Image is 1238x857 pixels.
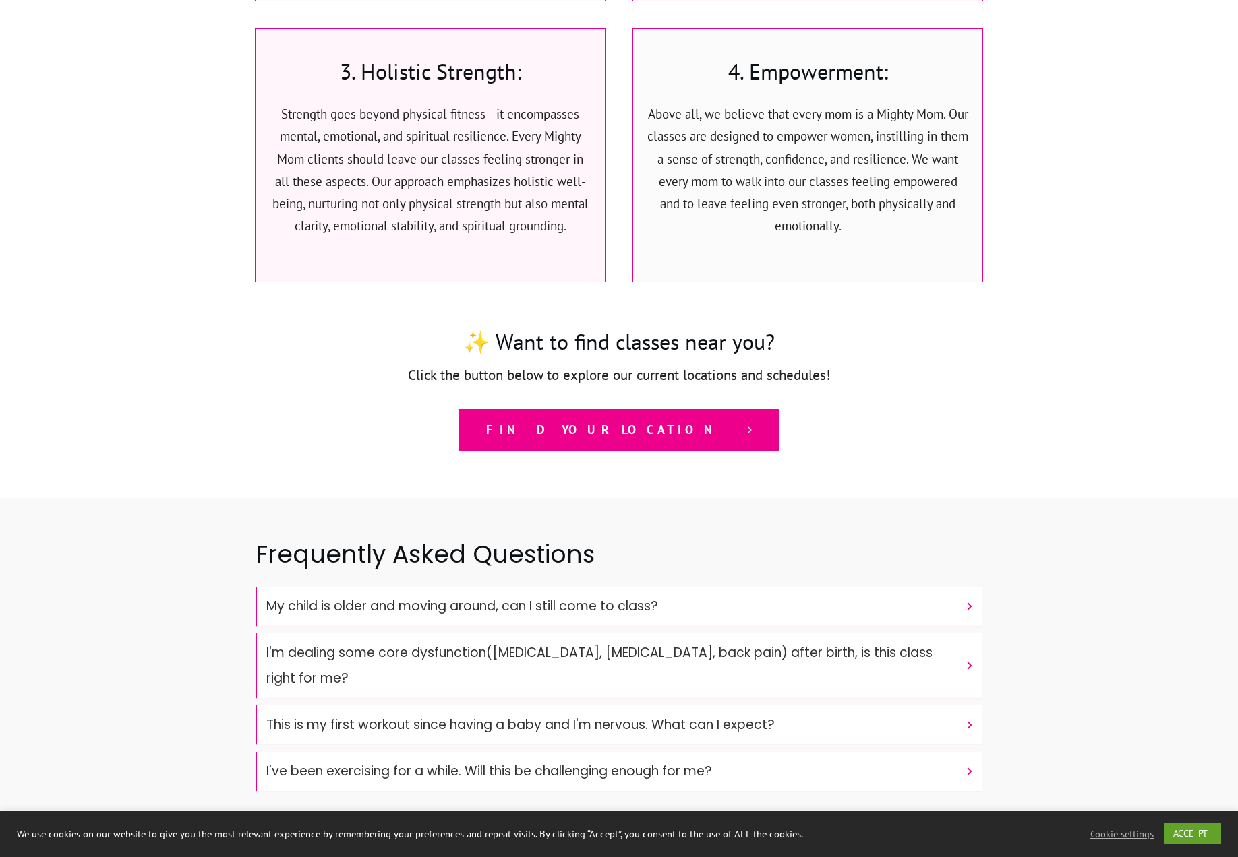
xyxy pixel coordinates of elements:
font: My child is older and moving around, can I still come to class? [266,597,658,615]
p: Click the button below to explore our current locations and schedules! [256,363,982,395]
p: Above all, we believe that every mom is a Mighty Mom. Our classes are designed to empower women, ... [647,103,968,254]
font: I'm dealing some core dysfunction([MEDICAL_DATA], [MEDICAL_DATA], back pain) after birth, is this... [266,643,933,687]
a: ACCEPT [1164,823,1221,844]
h2: Frequently Asked Questions [256,539,982,585]
a: Cookie settings [1090,828,1154,840]
a: Find your location [459,409,779,451]
h3: 3. Holistic Strength: [270,57,591,103]
h3: ✨ Want to find classes near you? [256,327,982,364]
div: We use cookies on our website to give you the most relevant experience by remembering your prefer... [17,828,860,840]
font: I've been exercising for a while. Will this be challenging enough for me? [266,762,712,780]
h3: 4. Empowerment: [647,57,968,103]
p: Strength goes beyond physical fitness—it encompasses mental, emotional, and spiritual resilience.... [270,103,591,254]
font: This is my first workout since having a baby and I'm nervous. What can I expect? [266,716,775,734]
span: Find your location [486,422,734,437]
